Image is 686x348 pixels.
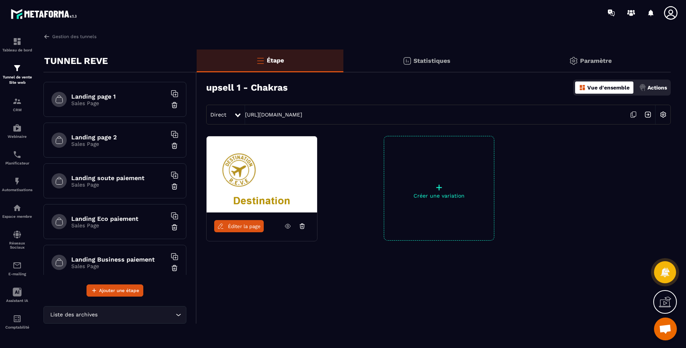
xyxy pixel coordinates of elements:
img: scheduler [13,150,22,159]
a: accountantaccountantComptabilité [2,308,32,335]
a: automationsautomationsAutomatisations [2,171,32,198]
p: Créer une variation [384,193,494,199]
h6: Landing soute paiement [71,174,167,182]
p: Étape [267,57,284,64]
img: trash [171,101,178,109]
input: Search for option [99,311,174,319]
span: Liste des archives [48,311,99,319]
h6: Landing page 1 [71,93,167,100]
p: Planificateur [2,161,32,165]
p: Sales Page [71,100,167,106]
p: Espace membre [2,214,32,219]
a: emailemailE-mailing [2,255,32,282]
p: Statistiques [414,57,450,64]
img: formation [13,37,22,46]
a: [URL][DOMAIN_NAME] [245,112,302,118]
a: formationformationCRM [2,91,32,118]
img: email [13,261,22,270]
span: Ajouter une étape [99,287,139,294]
p: CRM [2,108,32,112]
img: bars-o.4a397970.svg [256,56,265,65]
p: Automatisations [2,188,32,192]
p: Comptabilité [2,325,32,329]
h3: upsell 1 - Chakras [206,82,288,93]
img: setting-gr.5f69749f.svg [569,56,578,65]
p: Vue d'ensemble [587,85,630,91]
p: Tableau de bord [2,48,32,52]
button: Ajouter une étape [87,284,143,297]
p: E-mailing [2,272,32,276]
img: trash [171,264,178,272]
img: formation [13,64,22,73]
span: Direct [210,112,226,118]
p: Sales Page [71,141,167,147]
img: trash [171,142,178,150]
img: image [207,136,317,212]
span: Éditer la page [228,223,261,229]
div: Search for option [43,306,186,324]
p: Tunnel de vente Site web [2,75,32,85]
img: arrow-next.bcc2205e.svg [641,107,655,122]
p: Sales Page [71,182,167,188]
h6: Landing Eco paiement [71,215,167,222]
p: Paramètre [580,57,612,64]
p: TUNNEL REVE [44,53,108,69]
img: actions.d6e523a2.png [639,84,646,91]
h6: Landing Business paiement [71,256,167,263]
p: + [384,182,494,193]
a: schedulerschedulerPlanificateur [2,144,32,171]
a: Éditer la page [214,220,264,232]
p: Sales Page [71,222,167,228]
img: logo [11,7,79,21]
img: arrow [43,33,50,40]
img: social-network [13,230,22,239]
p: Réseaux Sociaux [2,241,32,249]
a: automationsautomationsWebinaire [2,118,32,144]
img: setting-w.858f3a88.svg [656,107,670,122]
a: formationformationTableau de bord [2,31,32,58]
a: formationformationTunnel de vente Site web [2,58,32,91]
img: automations [13,123,22,132]
p: Webinaire [2,134,32,139]
img: trash [171,183,178,190]
h6: Landing page 2 [71,134,167,141]
p: Actions [648,85,667,91]
img: stats.20deebd0.svg [402,56,412,65]
p: Assistant IA [2,299,32,303]
img: automations [13,203,22,212]
img: trash [171,223,178,231]
a: Assistant IA [2,282,32,308]
a: Gestion des tunnels [43,33,96,40]
a: automationsautomationsEspace membre [2,198,32,224]
img: formation [13,97,22,106]
img: accountant [13,314,22,323]
img: automations [13,177,22,186]
img: dashboard-orange.40269519.svg [579,84,586,91]
a: social-networksocial-networkRéseaux Sociaux [2,224,32,255]
div: Ouvrir le chat [654,318,677,340]
p: Sales Page [71,263,167,269]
